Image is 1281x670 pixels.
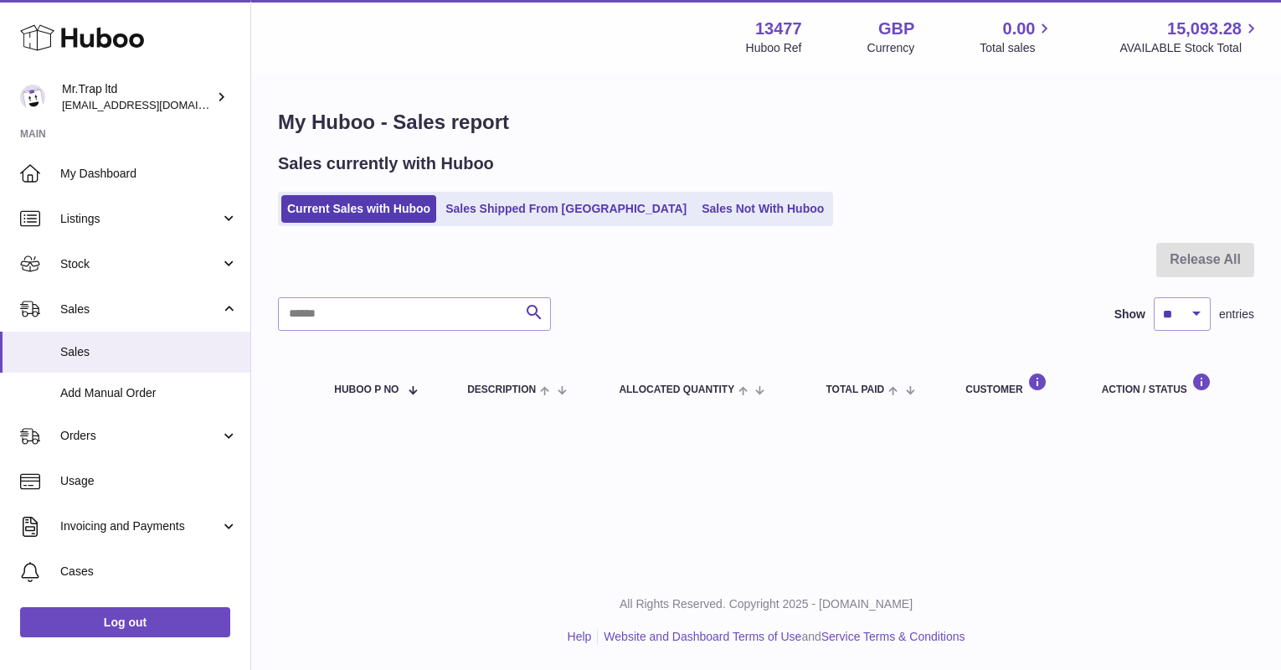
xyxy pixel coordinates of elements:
[619,384,734,395] span: ALLOCATED Quantity
[60,211,220,227] span: Listings
[278,109,1254,136] h1: My Huboo - Sales report
[746,40,802,56] div: Huboo Ref
[696,195,830,223] a: Sales Not With Huboo
[568,630,592,643] a: Help
[1119,40,1261,56] span: AVAILABLE Stock Total
[1114,307,1145,322] label: Show
[755,18,802,40] strong: 13477
[980,18,1054,56] a: 0.00 Total sales
[980,40,1054,56] span: Total sales
[265,596,1268,612] p: All Rights Reserved. Copyright 2025 - [DOMAIN_NAME]
[60,166,238,182] span: My Dashboard
[1003,18,1036,40] span: 0.00
[20,607,230,637] a: Log out
[821,630,965,643] a: Service Terms & Conditions
[60,518,220,534] span: Invoicing and Payments
[281,195,436,223] a: Current Sales with Huboo
[598,629,965,645] li: and
[60,564,238,580] span: Cases
[1102,373,1237,395] div: Action / Status
[334,384,399,395] span: Huboo P no
[60,344,238,360] span: Sales
[604,630,801,643] a: Website and Dashboard Terms of Use
[60,256,220,272] span: Stock
[878,18,914,40] strong: GBP
[62,81,213,113] div: Mr.Trap ltd
[965,373,1067,395] div: Customer
[60,428,220,444] span: Orders
[1167,18,1242,40] span: 15,093.28
[60,385,238,401] span: Add Manual Order
[1119,18,1261,56] a: 15,093.28 AVAILABLE Stock Total
[826,384,884,395] span: Total paid
[60,473,238,489] span: Usage
[60,301,220,317] span: Sales
[1219,307,1254,322] span: entries
[20,85,45,110] img: office@grabacz.eu
[467,384,536,395] span: Description
[62,98,246,111] span: [EMAIL_ADDRESS][DOMAIN_NAME]
[278,152,494,175] h2: Sales currently with Huboo
[867,40,915,56] div: Currency
[440,195,692,223] a: Sales Shipped From [GEOGRAPHIC_DATA]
